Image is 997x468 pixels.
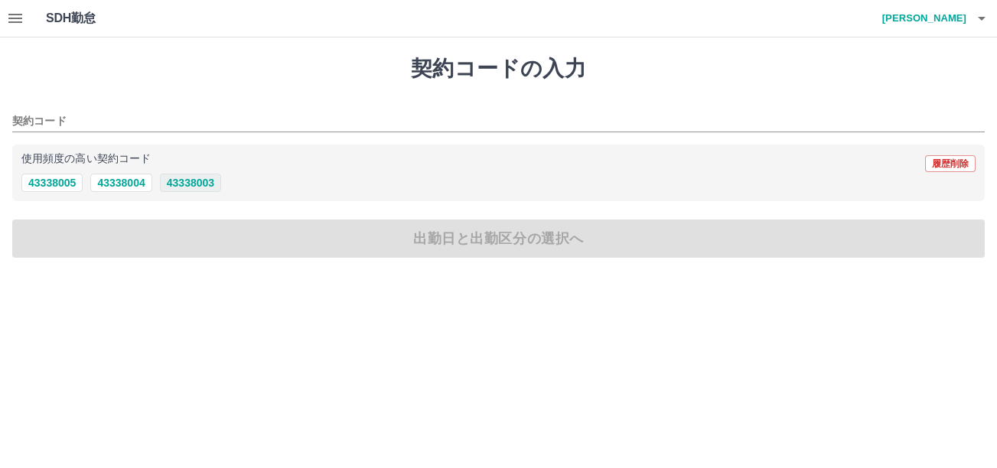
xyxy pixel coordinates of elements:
button: 43338004 [90,174,152,192]
p: 使用頻度の高い契約コード [21,154,151,164]
h1: 契約コードの入力 [12,56,985,82]
button: 43338003 [160,174,221,192]
button: 43338005 [21,174,83,192]
button: 履歴削除 [925,155,976,172]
